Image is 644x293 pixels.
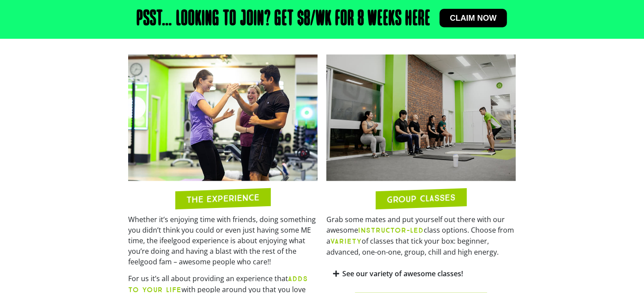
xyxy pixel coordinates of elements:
[326,214,516,257] p: Grab some mates and put yourself out there with our awesome class options. Choose from a of class...
[450,14,497,22] span: Claim now
[128,214,318,267] p: Whether it’s enjoying time with friends, doing something you didn’t think you could or even just ...
[330,237,362,245] b: VARIETY
[440,9,507,27] a: Claim now
[342,269,463,278] a: See our variety of awesome classes!
[326,263,516,284] div: See our variety of awesome classes!
[358,226,424,234] b: INSTRUCTOR-LED
[387,193,455,204] h2: GROUP CLASSES
[186,193,259,204] h2: THE EXPERIENCE
[137,9,431,30] h2: Psst… Looking to join? Get $8/wk for 8 weeks here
